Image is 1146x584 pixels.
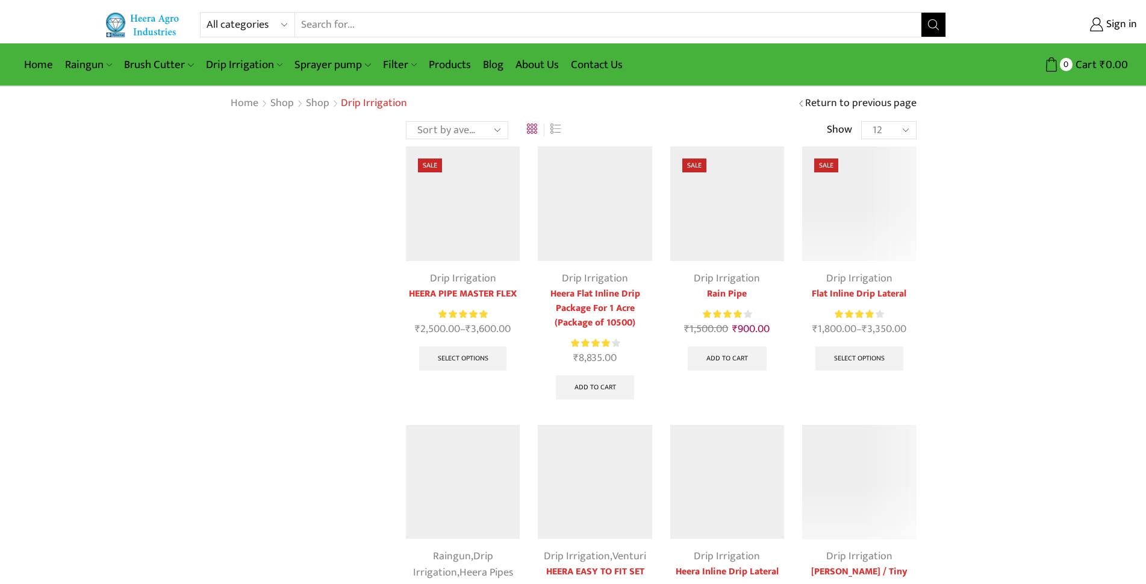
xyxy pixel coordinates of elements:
[684,320,690,338] span: ₹
[684,320,728,338] bdi: 1,500.00
[288,51,376,79] a: Sprayer pump
[538,146,652,260] img: Flat Inline
[921,13,945,37] button: Search button
[670,287,784,301] a: Rain Pipe
[694,269,760,287] a: Drip Irrigation
[1073,57,1097,73] span: Cart
[1103,17,1137,33] span: Sign in
[377,51,423,79] a: Filter
[509,51,565,79] a: About Us
[305,96,330,111] a: Shop
[544,547,610,565] a: Drip Irrigation
[805,96,917,111] a: Return to previous page
[1100,55,1128,74] bdi: 0.00
[670,425,784,539] img: Placeholder
[562,269,628,287] a: Drip Irrigation
[230,96,407,111] nav: Breadcrumb
[670,565,784,579] a: Heera Inline Drip Lateral
[430,269,496,287] a: Drip Irrigation
[571,337,612,350] span: Rated out of 5
[415,320,460,338] bdi: 2,500.00
[1100,55,1106,74] span: ₹
[573,349,617,367] bdi: 8,835.00
[964,14,1137,36] a: Sign in
[230,96,259,111] a: Home
[573,349,579,367] span: ₹
[958,54,1128,76] a: 0 Cart ₹0.00
[118,51,199,79] a: Brush Cutter
[466,320,471,338] span: ₹
[556,375,635,400] a: Add to cart: “Heera Flat Inline Drip Package For 1 Acre (Package of 10500)”
[406,146,520,260] img: Heera Gold Krushi Pipe Black
[538,548,652,565] div: ,
[295,13,921,37] input: Search for...
[406,548,520,581] div: , ,
[415,320,420,338] span: ₹
[413,547,493,582] a: Drip Irrigation
[419,347,507,371] a: Select options for “HEERA PIPE MASTER FLEX”
[477,51,509,79] a: Blog
[538,287,652,330] a: Heera Flat Inline Drip Package For 1 Acre (Package of 10500)
[423,51,477,79] a: Products
[703,308,743,321] span: Rated out of 5
[612,547,646,565] a: Venturi
[571,337,620,350] div: Rated 4.21 out of 5
[682,159,706,172] span: Sale
[270,96,294,111] a: Shop
[1060,58,1073,71] span: 0
[406,321,520,338] span: –
[438,308,487,321] div: Rated 5.00 out of 5
[200,51,288,79] a: Drip Irrigation
[565,51,629,79] a: Contact Us
[670,146,784,260] img: Heera Rain Pipe
[732,320,738,338] span: ₹
[59,51,118,79] a: Raingun
[406,287,520,301] a: HEERA PIPE MASTER FLEX
[438,308,487,321] span: Rated out of 5
[703,308,752,321] div: Rated 4.13 out of 5
[688,347,767,371] a: Add to cart: “Rain Pipe”
[538,425,652,539] img: Heera Easy To Fit Set
[433,547,471,565] a: Raingun
[732,320,770,338] bdi: 900.00
[538,565,652,579] a: HEERA EASY TO FIT SET
[406,425,520,539] img: Heera Flex Pipe
[466,320,511,338] bdi: 3,600.00
[694,547,760,565] a: Drip Irrigation
[814,159,838,172] span: Sale
[18,51,59,79] a: Home
[418,159,442,172] span: Sale
[459,564,513,582] a: Heera Pipes
[406,121,508,139] select: Shop order
[341,97,407,110] h1: Drip Irrigation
